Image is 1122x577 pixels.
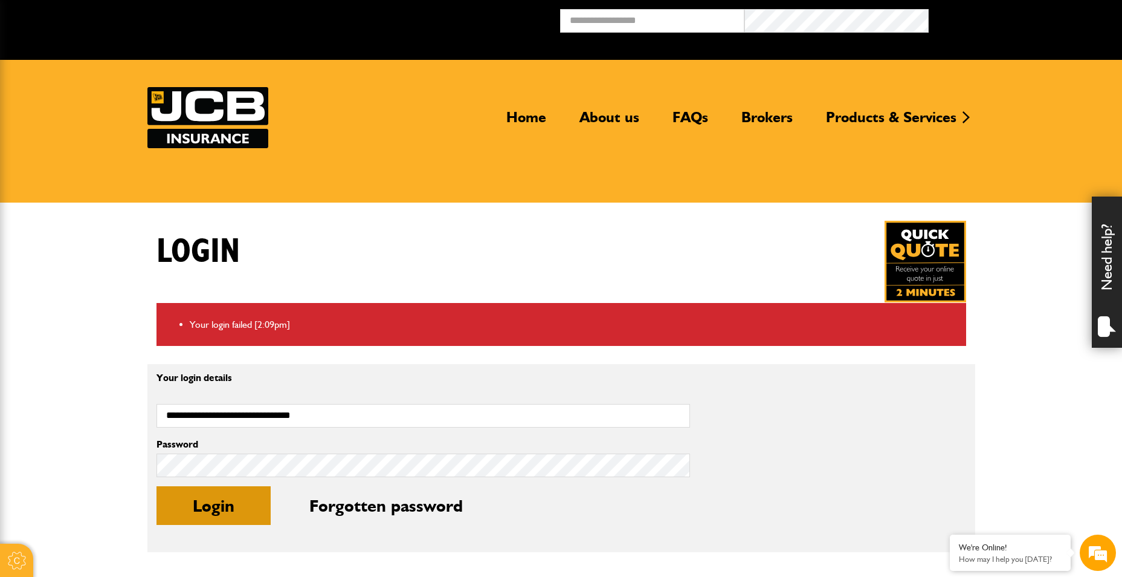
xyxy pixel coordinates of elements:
h1: Login [156,232,240,272]
a: About us [570,108,648,136]
img: Quick Quote [885,221,966,302]
li: Your login failed [2:09pm] [190,317,957,333]
a: Home [497,108,555,136]
button: Forgotten password [273,486,499,525]
a: Products & Services [817,108,966,136]
div: Need help? [1092,197,1122,348]
p: Your login details [156,373,690,383]
a: JCB Insurance Services [147,87,268,148]
p: How may I help you today? [959,555,1062,564]
a: Brokers [732,108,802,136]
img: JCB Insurance Services logo [147,87,268,148]
label: Password [156,440,690,449]
button: Broker Login [929,9,1113,28]
a: FAQs [663,108,717,136]
div: We're Online! [959,543,1062,553]
a: Get your insurance quote in just 2-minutes [885,221,966,302]
button: Login [156,486,271,525]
